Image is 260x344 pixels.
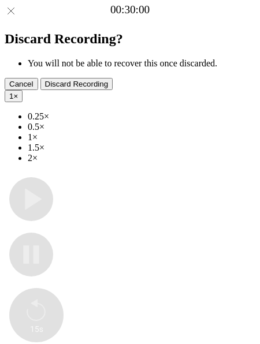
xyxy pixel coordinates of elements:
[28,58,255,69] li: You will not be able to recover this once discarded.
[5,78,38,90] button: Cancel
[9,92,13,100] span: 1
[28,122,255,132] li: 0.5×
[28,143,255,153] li: 1.5×
[28,153,255,163] li: 2×
[5,31,255,47] h2: Discard Recording?
[40,78,113,90] button: Discard Recording
[28,111,255,122] li: 0.25×
[110,3,150,16] a: 00:30:00
[28,132,255,143] li: 1×
[5,90,23,102] button: 1×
